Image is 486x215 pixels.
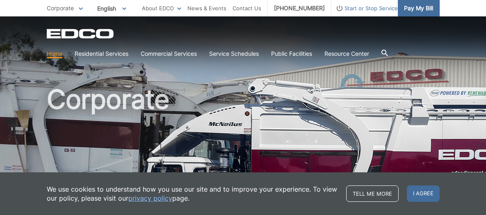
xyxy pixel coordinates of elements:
a: Residential Services [75,49,128,58]
a: About EDCO [142,4,181,13]
a: Resource Center [324,49,369,58]
a: EDCD logo. Return to the homepage. [47,29,115,39]
span: English [91,2,132,15]
p: We use cookies to understand how you use our site and to improve your experience. To view our pol... [47,185,338,203]
span: Corporate [47,5,74,11]
a: Service Schedules [209,49,259,58]
span: Pay My Bill [404,4,433,13]
a: privacy policy [128,194,172,203]
a: Public Facilities [271,49,312,58]
a: Tell me more [346,185,399,202]
a: Home [47,49,62,58]
a: Commercial Services [141,49,197,58]
a: News & Events [187,4,226,13]
a: Contact Us [233,4,261,13]
span: I agree [407,185,440,202]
